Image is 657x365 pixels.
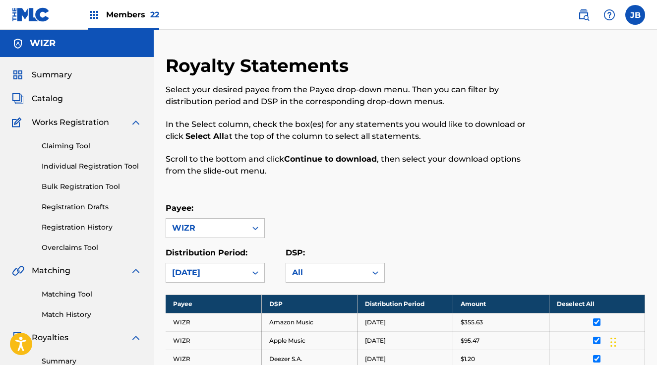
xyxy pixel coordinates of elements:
label: Distribution Period: [166,248,247,257]
td: WIZR [166,313,261,331]
a: Claiming Tool [42,141,142,151]
iframe: Resource Center [629,228,657,307]
span: Members [106,9,159,20]
img: expand [130,332,142,344]
img: Summary [12,69,24,81]
td: Amazon Music [261,313,357,331]
img: expand [130,265,142,277]
a: SummarySummary [12,69,72,81]
label: DSP: [286,248,305,257]
th: Payee [166,295,261,313]
strong: Continue to download [284,154,377,164]
a: Bulk Registration Tool [42,182,142,192]
span: Matching [32,265,70,277]
a: Individual Registration Tool [42,161,142,172]
th: Deselect All [549,295,645,313]
img: Accounts [12,38,24,50]
img: Top Rightsholders [88,9,100,21]
td: Apple Music [261,331,357,350]
img: Matching [12,265,24,277]
a: Overclaims Tool [42,243,142,253]
td: WIZR [166,331,261,350]
img: expand [130,117,142,128]
a: Registration History [42,222,142,233]
div: All [292,267,360,279]
p: In the Select column, check the box(es) for any statements you would like to download or click at... [166,119,535,142]
span: Royalties [32,332,68,344]
p: $355.63 [461,318,483,327]
p: Scroll to the bottom and click , then select your download options from the slide-out menu. [166,153,535,177]
div: Help [599,5,619,25]
p: Select your desired payee from the Payee drop-down menu. Then you can filter by distribution peri... [166,84,535,108]
div: [DATE] [172,267,240,279]
td: [DATE] [358,313,453,331]
img: Royalties [12,332,24,344]
label: Payee: [166,203,193,213]
p: $95.47 [461,336,479,345]
span: 22 [150,10,159,19]
a: Registration Drafts [42,202,142,212]
img: help [603,9,615,21]
a: Public Search [574,5,594,25]
span: Summary [32,69,72,81]
h5: WIZR [30,38,56,49]
a: CatalogCatalog [12,93,63,105]
th: Amount [453,295,549,313]
span: Works Registration [32,117,109,128]
p: $1.20 [461,355,475,364]
img: Catalog [12,93,24,105]
th: DSP [261,295,357,313]
th: Distribution Period [358,295,453,313]
img: MLC Logo [12,7,50,22]
div: Drag [610,327,616,357]
iframe: Chat Widget [607,317,657,365]
strong: Select All [185,131,224,141]
h2: Royalty Statements [166,55,354,77]
a: Match History [42,309,142,320]
td: [DATE] [358,331,453,350]
img: Works Registration [12,117,25,128]
span: Catalog [32,93,63,105]
div: WIZR [172,222,240,234]
img: search [578,9,590,21]
a: Matching Tool [42,289,142,300]
div: User Menu [625,5,645,25]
